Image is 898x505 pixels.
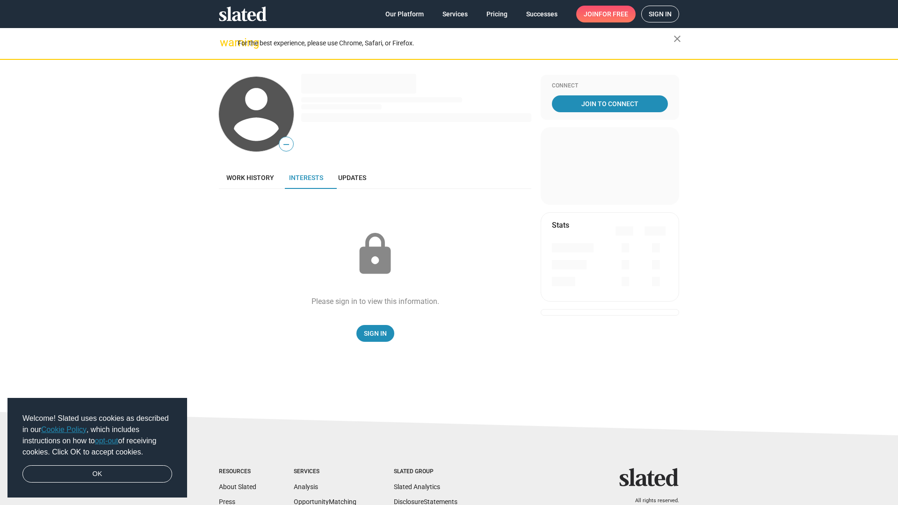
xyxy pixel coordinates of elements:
span: Successes [526,6,558,22]
mat-icon: lock [352,231,398,278]
div: Connect [552,82,668,90]
span: Welcome! Slated uses cookies as described in our , which includes instructions on how to of recei... [22,413,172,458]
a: Analysis [294,483,318,491]
a: Join To Connect [552,95,668,112]
a: opt-out [95,437,118,445]
a: dismiss cookie message [22,465,172,483]
mat-icon: warning [220,37,231,48]
span: Updates [338,174,366,181]
mat-card-title: Stats [552,220,569,230]
a: Sign in [641,6,679,22]
span: Join [584,6,628,22]
a: About Slated [219,483,256,491]
span: Pricing [486,6,507,22]
a: Successes [519,6,565,22]
mat-icon: close [672,33,683,44]
a: Sign In [356,325,394,342]
div: Slated Group [394,468,457,476]
div: cookieconsent [7,398,187,498]
div: Services [294,468,356,476]
span: Our Platform [385,6,424,22]
a: Joinfor free [576,6,636,22]
a: Interests [282,166,331,189]
span: Sign in [649,6,672,22]
a: Updates [331,166,374,189]
a: Our Platform [378,6,431,22]
span: Join To Connect [554,95,666,112]
span: Interests [289,174,323,181]
span: Sign In [364,325,387,342]
a: Cookie Policy [41,426,87,433]
div: Resources [219,468,256,476]
a: Services [435,6,475,22]
div: For the best experience, please use Chrome, Safari, or Firefox. [238,37,673,50]
a: Pricing [479,6,515,22]
a: Slated Analytics [394,483,440,491]
a: Work history [219,166,282,189]
div: Please sign in to view this information. [311,296,439,306]
span: Work history [226,174,274,181]
span: Services [442,6,468,22]
span: — [279,138,293,151]
span: for free [599,6,628,22]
